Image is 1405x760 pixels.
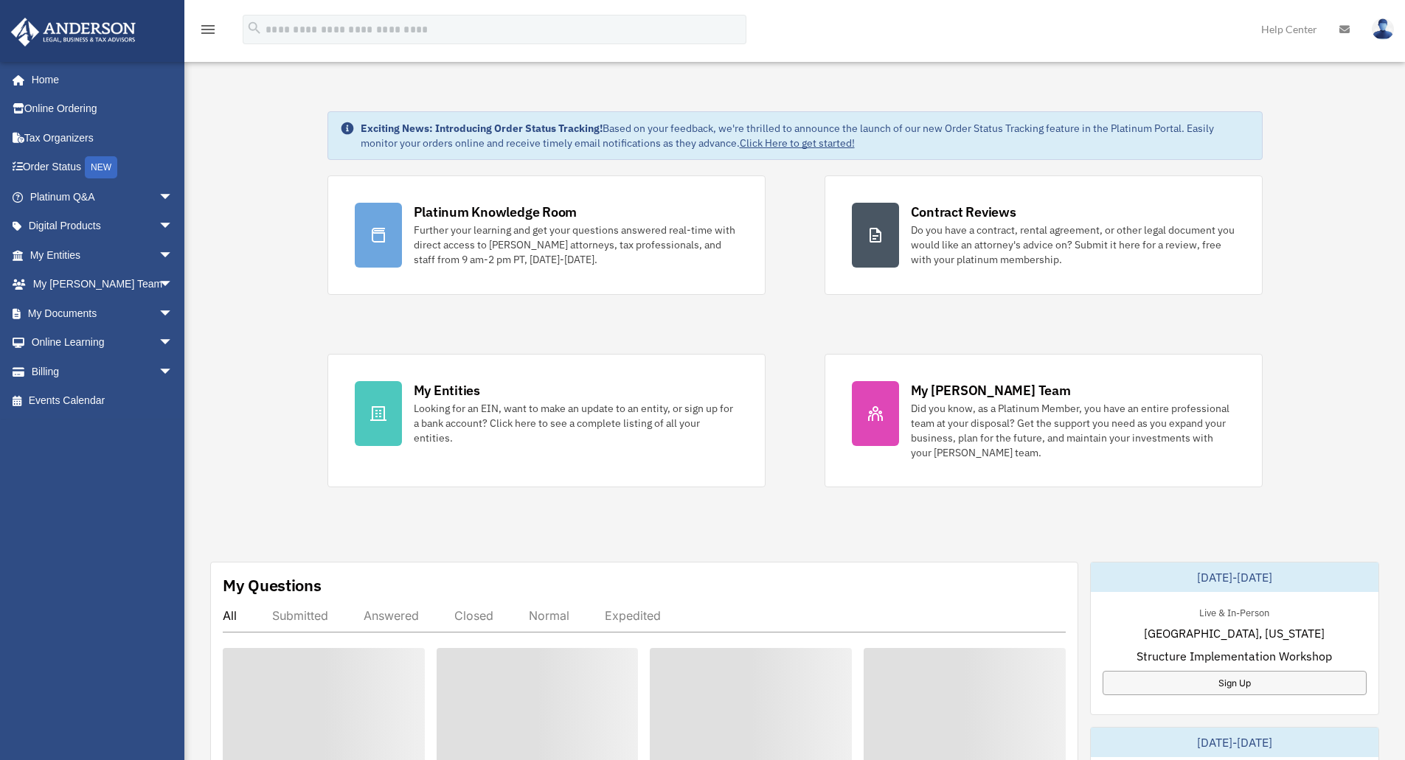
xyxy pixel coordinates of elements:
div: NEW [85,156,117,178]
div: Did you know, as a Platinum Member, you have an entire professional team at your disposal? Get th... [911,401,1235,460]
a: My Entitiesarrow_drop_down [10,240,195,270]
a: Billingarrow_drop_down [10,357,195,386]
span: arrow_drop_down [159,357,188,387]
div: Looking for an EIN, want to make an update to an entity, or sign up for a bank account? Click her... [414,401,738,445]
img: Anderson Advisors Platinum Portal [7,18,140,46]
a: Click Here to get started! [740,136,855,150]
div: All [223,608,237,623]
a: Contract Reviews Do you have a contract, rental agreement, or other legal document you would like... [825,175,1263,295]
div: My [PERSON_NAME] Team [911,381,1071,400]
span: arrow_drop_down [159,328,188,358]
a: Events Calendar [10,386,195,416]
a: My [PERSON_NAME] Team Did you know, as a Platinum Member, you have an entire professional team at... [825,354,1263,487]
a: Online Learningarrow_drop_down [10,328,195,358]
div: Platinum Knowledge Room [414,203,577,221]
a: Platinum Q&Aarrow_drop_down [10,182,195,212]
span: arrow_drop_down [159,212,188,242]
a: Home [10,65,188,94]
div: My Entities [414,381,480,400]
a: Sign Up [1103,671,1367,695]
a: Online Ordering [10,94,195,124]
div: Do you have a contract, rental agreement, or other legal document you would like an attorney's ad... [911,223,1235,267]
a: My Documentsarrow_drop_down [10,299,195,328]
a: Order StatusNEW [10,153,195,183]
a: Digital Productsarrow_drop_down [10,212,195,241]
a: My Entities Looking for an EIN, want to make an update to an entity, or sign up for a bank accoun... [327,354,766,487]
div: Answered [364,608,419,623]
span: arrow_drop_down [159,270,188,300]
div: Based on your feedback, we're thrilled to announce the launch of our new Order Status Tracking fe... [361,121,1250,150]
div: Expedited [605,608,661,623]
span: Structure Implementation Workshop [1137,647,1332,665]
div: Further your learning and get your questions answered real-time with direct access to [PERSON_NAM... [414,223,738,267]
div: Submitted [272,608,328,623]
a: Platinum Knowledge Room Further your learning and get your questions answered real-time with dire... [327,175,766,295]
i: search [246,20,263,36]
div: My Questions [223,574,322,596]
div: Live & In-Person [1187,604,1281,619]
span: [GEOGRAPHIC_DATA], [US_STATE] [1144,624,1325,642]
span: arrow_drop_down [159,299,188,329]
a: Tax Organizers [10,123,195,153]
strong: Exciting News: Introducing Order Status Tracking! [361,122,603,135]
a: My [PERSON_NAME] Teamarrow_drop_down [10,270,195,299]
div: Contract Reviews [911,203,1016,221]
img: User Pic [1372,18,1394,40]
div: [DATE]-[DATE] [1091,562,1378,592]
div: Normal [529,608,569,623]
div: Closed [454,608,493,623]
div: [DATE]-[DATE] [1091,728,1378,757]
a: menu [199,26,217,38]
span: arrow_drop_down [159,240,188,271]
i: menu [199,21,217,38]
span: arrow_drop_down [159,182,188,212]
